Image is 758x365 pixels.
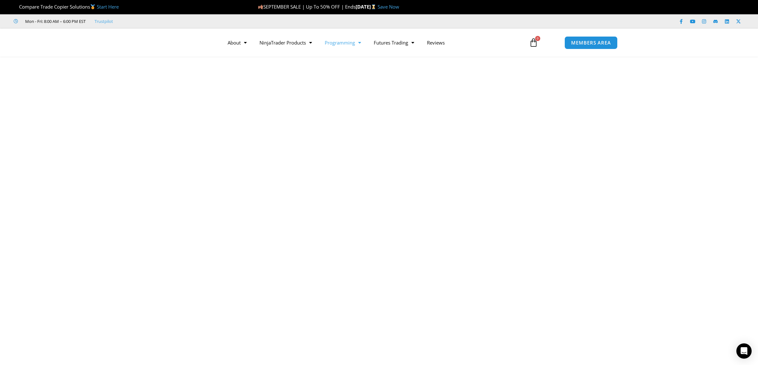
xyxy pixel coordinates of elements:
[356,3,378,10] strong: [DATE]
[90,4,95,9] img: 🥇
[24,17,86,25] span: Mon - Fri: 8:00 AM – 6:00 PM EST
[258,3,356,10] span: SEPTEMBER SALE | Up To 50% OFF | Ends
[14,3,119,10] span: Compare Trade Copier Solutions
[421,35,451,50] a: Reviews
[253,35,318,50] a: NinjaTrader Products
[318,35,367,50] a: Programming
[367,35,421,50] a: Futures Trading
[736,343,752,359] div: Open Intercom Messenger
[571,40,611,45] span: MEMBERS AREA
[221,35,522,50] nav: Menu
[140,31,209,54] img: LogoAI | Affordable Indicators – NinjaTrader
[520,33,548,52] a: 0
[535,36,540,41] span: 0
[95,17,113,25] a: Trustpilot
[221,35,253,50] a: About
[258,4,263,9] img: 🍂
[97,3,119,10] a: Start Here
[378,3,399,10] a: Save Now
[564,36,618,49] a: MEMBERS AREA
[14,4,19,9] img: 🏆
[371,4,376,9] img: ⌛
